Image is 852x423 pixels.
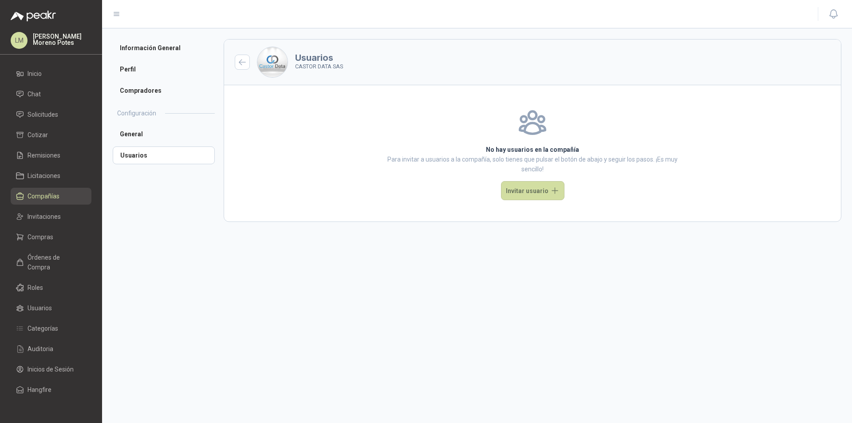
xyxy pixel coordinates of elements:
p: Para invitar a usuarios a la compañía, solo tienes que pulsar el botón de abajo y seguir los paso... [378,154,687,174]
p: CASTOR DATA SAS [295,62,343,71]
img: Company Logo [257,47,288,77]
a: Remisiones [11,147,91,164]
img: Logo peakr [11,11,56,21]
a: Perfil [113,60,215,78]
a: Inicio [11,65,91,82]
a: Usuarios [113,146,215,164]
span: Licitaciones [28,171,60,181]
a: Compras [11,229,91,245]
a: Cotizar [11,127,91,143]
span: Órdenes de Compra [28,253,83,272]
a: Hangfire [11,381,91,398]
span: Chat [28,89,41,99]
span: Auditoria [28,344,53,354]
h2: No hay usuarios en la compañía [378,145,687,154]
span: Invitaciones [28,212,61,221]
span: Compañías [28,191,59,201]
a: Invitaciones [11,208,91,225]
p: [PERSON_NAME] Moreno Potes [33,33,91,46]
span: Cotizar [28,130,48,140]
span: Usuarios [28,303,52,313]
span: Compras [28,232,53,242]
span: Inicios de Sesión [28,364,74,374]
a: Solicitudes [11,106,91,123]
h3: Usuarios [295,53,343,62]
a: Licitaciones [11,167,91,184]
a: Categorías [11,320,91,337]
div: LM [11,32,28,49]
a: Inicios de Sesión [11,361,91,378]
a: Auditoria [11,340,91,357]
span: Categorías [28,324,58,333]
span: Solicitudes [28,110,58,119]
span: Hangfire [28,385,51,395]
a: General [113,125,215,143]
span: Inicio [28,69,42,79]
span: Remisiones [28,150,60,160]
a: Roles [11,279,91,296]
a: Chat [11,86,91,103]
a: Usuarios [11,300,91,316]
a: Información General [113,39,215,57]
button: Invitar usuario [501,181,564,200]
a: Compradores [113,82,215,99]
a: Compañías [11,188,91,205]
span: Roles [28,283,43,293]
h2: Configuración [117,108,156,118]
a: Órdenes de Compra [11,249,91,276]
